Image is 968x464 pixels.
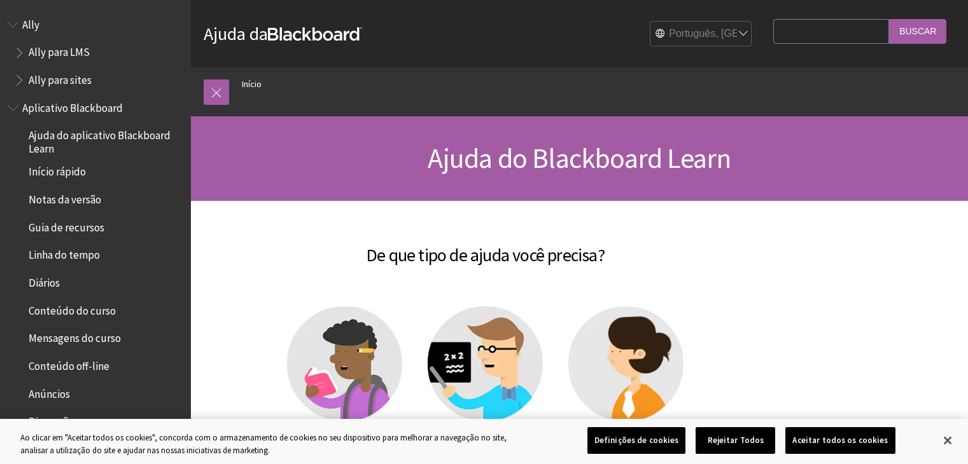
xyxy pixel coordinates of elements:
[204,22,362,45] a: Ajuda daBlackboard
[29,383,70,400] span: Anúncios
[29,125,182,155] span: Ajuda do aplicativo Blackboard Learn
[29,355,109,372] span: Conteúdo off-line
[22,97,123,114] span: Aplicativo Blackboard
[889,19,946,44] input: Buscar
[29,189,101,206] span: Notas da versão
[8,14,183,91] nav: Book outline for Anthology Ally Help
[587,427,686,454] button: Definições de cookies
[568,306,684,451] a: Ajuda para administradores Administrador
[568,306,684,421] img: Ajuda para administradores
[29,245,100,262] span: Linha do tempo
[22,14,39,31] span: Ally
[696,427,775,454] button: Rejeitar Todos
[650,22,752,47] select: Site Language Selector
[29,328,121,345] span: Mensagens do curso
[29,300,116,317] span: Conteúdo do curso
[20,432,533,456] div: Ao clicar em "Aceitar todos os cookies", concorda com o armazenamento de cookies no seu dispositi...
[428,306,543,451] a: Ajuda para instrutores Instrutor
[428,306,543,421] img: Ajuda para instrutores
[204,226,767,268] h2: De que tipo de ajuda você precisa?
[29,161,86,179] span: Início rápido
[29,69,92,86] span: Ally para sites
[287,306,402,451] a: Ajuda para alunos Aluno
[29,42,90,59] span: Ally para LMS
[29,217,104,234] span: Guia de recursos
[785,427,895,454] button: Aceitar todos os cookies
[287,306,402,421] img: Ajuda para alunos
[934,426,962,454] button: Fechar
[268,27,362,41] strong: Blackboard
[29,411,79,428] span: Discussões
[29,272,60,289] span: Diários
[428,140,731,175] span: Ajuda do Blackboard Learn
[242,76,262,92] a: Início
